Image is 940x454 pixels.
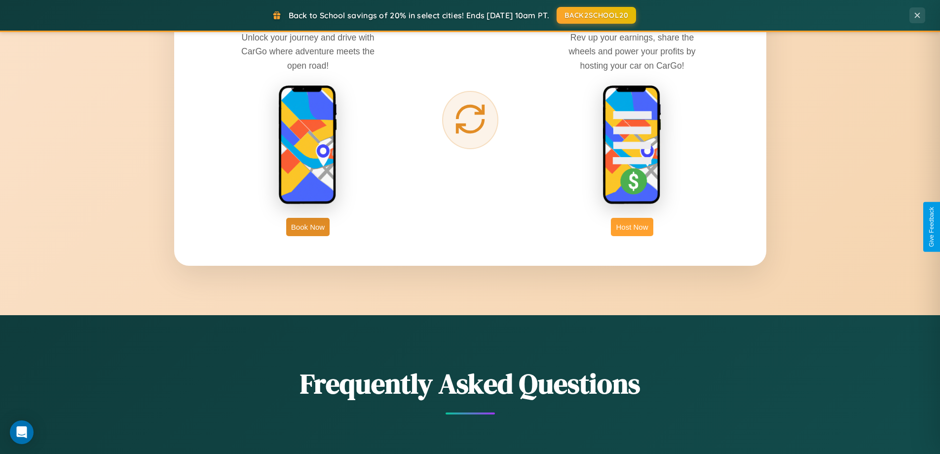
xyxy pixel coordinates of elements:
[286,218,330,236] button: Book Now
[611,218,653,236] button: Host Now
[602,85,662,206] img: host phone
[557,7,636,24] button: BACK2SCHOOL20
[278,85,338,206] img: rent phone
[928,207,935,247] div: Give Feedback
[174,365,766,403] h2: Frequently Asked Questions
[10,420,34,444] div: Open Intercom Messenger
[558,31,706,72] p: Rev up your earnings, share the wheels and power your profits by hosting your car on CarGo!
[234,31,382,72] p: Unlock your journey and drive with CarGo where adventure meets the open road!
[289,10,549,20] span: Back to School savings of 20% in select cities! Ends [DATE] 10am PT.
